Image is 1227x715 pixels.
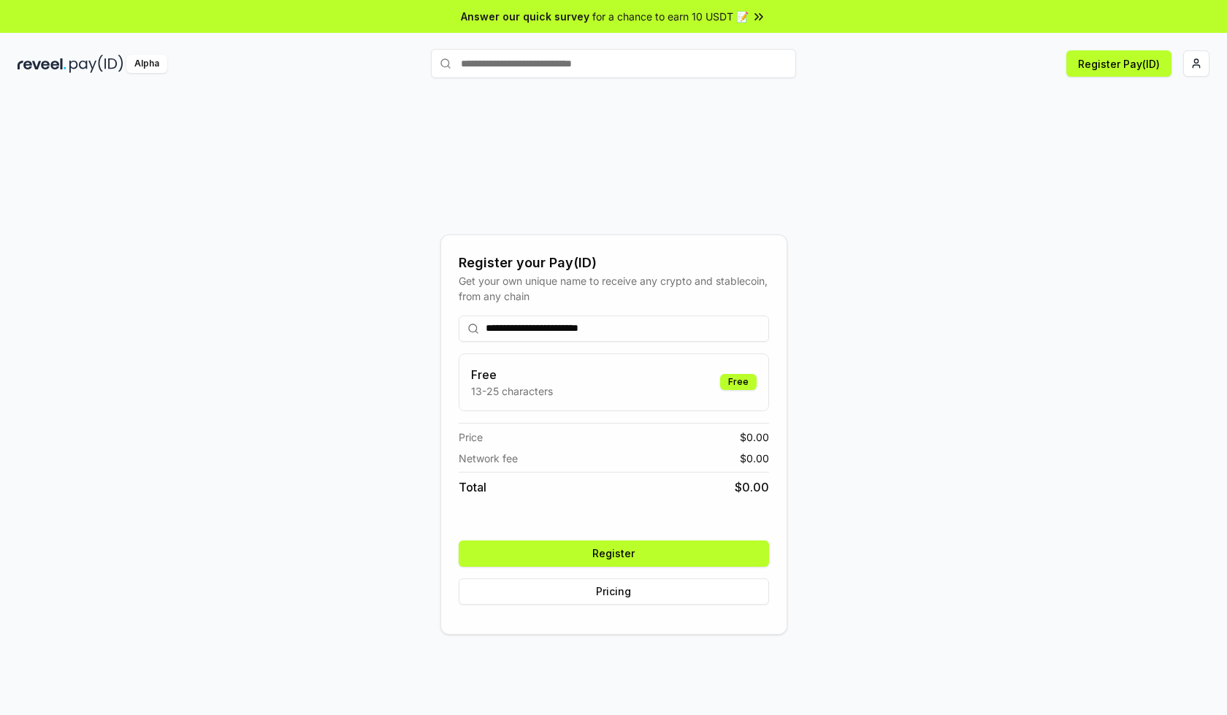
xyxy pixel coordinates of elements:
span: Answer our quick survey [461,9,589,24]
p: 13-25 characters [471,383,553,399]
div: Register your Pay(ID) [459,253,769,273]
span: $ 0.00 [740,429,769,445]
button: Register Pay(ID) [1066,50,1171,77]
span: $ 0.00 [740,451,769,466]
img: reveel_dark [18,55,66,73]
img: pay_id [69,55,123,73]
div: Get your own unique name to receive any crypto and stablecoin, from any chain [459,273,769,304]
span: Price [459,429,483,445]
button: Pricing [459,578,769,605]
h3: Free [471,366,553,383]
button: Register [459,540,769,567]
div: Alpha [126,55,167,73]
span: Total [459,478,486,496]
span: Network fee [459,451,518,466]
div: Free [720,374,757,390]
span: $ 0.00 [735,478,769,496]
span: for a chance to earn 10 USDT 📝 [592,9,749,24]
